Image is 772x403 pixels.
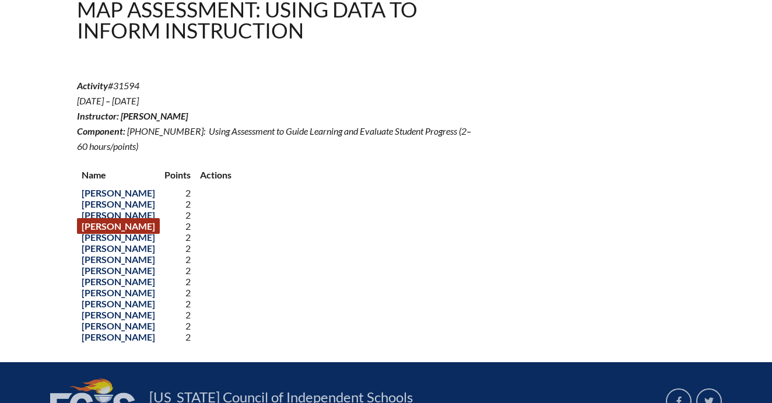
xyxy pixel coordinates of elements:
td: 2 [160,265,195,276]
span: [DATE] – [DATE] [77,95,139,106]
b: Instructor: [77,110,119,121]
a: [PERSON_NAME] [77,240,160,256]
p: Points [164,167,191,183]
a: [PERSON_NAME] [77,251,160,267]
a: [PERSON_NAME] [77,329,160,345]
a: [PERSON_NAME] [77,185,160,201]
p: Actions [200,167,231,183]
a: [PERSON_NAME] [77,229,160,245]
td: 2 [160,187,195,198]
a: [PERSON_NAME] [77,307,160,323]
span: [PERSON_NAME] [121,110,188,121]
td: 2 [160,287,195,298]
a: [PERSON_NAME] [77,218,160,234]
td: 2 [160,276,195,287]
td: 2 [160,198,195,209]
a: [PERSON_NAME] [77,296,160,311]
td: 2 [160,331,195,342]
p: Name [82,167,155,183]
b: Activity [77,80,108,91]
td: 2 [160,232,195,243]
a: [PERSON_NAME] [77,207,160,223]
span: (2–60 hours/points) [77,125,471,152]
td: 2 [160,298,195,309]
td: 2 [160,320,195,331]
td: 2 [160,309,195,320]
b: Component: [77,125,125,136]
span: [PHONE_NUMBER]: Using Assessment to Guide Learning and Evaluate Student Progress [127,125,457,136]
a: [PERSON_NAME] [77,262,160,278]
a: [PERSON_NAME] [77,318,160,334]
p: #31594 [77,78,487,153]
td: 2 [160,254,195,265]
td: 2 [160,220,195,232]
a: [PERSON_NAME] [77,196,160,212]
td: 2 [160,209,195,220]
td: 2 [160,243,195,254]
a: [PERSON_NAME] [77,274,160,289]
a: [PERSON_NAME] [77,285,160,300]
